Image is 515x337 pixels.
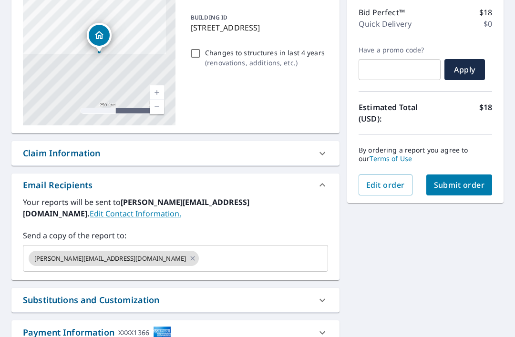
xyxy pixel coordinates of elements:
p: [STREET_ADDRESS] [191,22,324,33]
b: [PERSON_NAME][EMAIL_ADDRESS][DOMAIN_NAME]. [23,197,249,219]
p: $18 [479,7,492,18]
button: Submit order [426,174,493,195]
div: Email Recipients [23,179,93,192]
p: By ordering a report you agree to our [359,146,492,163]
div: Substitutions and Customization [11,288,340,312]
div: Dropped pin, building 1, Residential property, 1031 NW 25th Way Fort Lauderdale, FL 33311 [87,23,112,52]
p: Estimated Total (USD): [359,102,425,124]
div: Email Recipients [11,174,340,196]
label: Have a promo code? [359,46,441,54]
div: Claim Information [23,147,101,160]
div: [PERSON_NAME][EMAIL_ADDRESS][DOMAIN_NAME] [29,251,199,266]
span: Edit order [366,180,405,190]
a: Terms of Use [370,154,412,163]
button: Edit order [359,174,412,195]
p: Bid Perfect™ [359,7,405,18]
p: BUILDING ID [191,13,227,21]
button: Apply [444,59,485,80]
p: Changes to structures in last 4 years [205,48,325,58]
p: ( renovations, additions, etc. ) [205,58,325,68]
span: [PERSON_NAME][EMAIL_ADDRESS][DOMAIN_NAME] [29,254,192,263]
a: EditContactInfo [90,208,181,219]
span: Apply [452,64,477,75]
p: $0 [484,18,492,30]
label: Send a copy of the report to: [23,230,328,241]
a: Current Level 17, Zoom In [150,85,164,100]
div: Substitutions and Customization [23,294,160,306]
p: $18 [479,102,492,124]
a: Current Level 17, Zoom Out [150,100,164,114]
span: Submit order [434,180,485,190]
label: Your reports will be sent to [23,196,328,219]
div: Claim Information [11,141,340,165]
p: Quick Delivery [359,18,412,30]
